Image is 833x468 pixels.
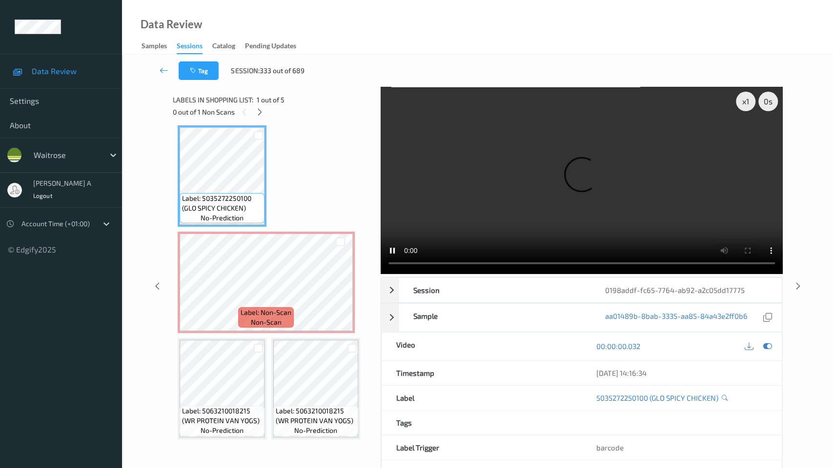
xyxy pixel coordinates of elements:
[251,317,282,327] span: non-scan
[182,406,262,426] span: Label: 5063210018215 (WR PROTEIN VAN YOGS)
[173,106,374,118] div: 0 out of 1 Non Scans
[141,19,202,29] div: Data Review
[596,368,767,378] div: [DATE] 14:16:34
[245,41,296,53] div: Pending Updates
[294,426,337,435] span: no-prediction
[382,361,582,385] div: Timestamp
[212,39,245,53] a: Catalog
[257,95,284,105] span: 1 out of 5
[142,39,177,53] a: Samples
[201,426,244,435] span: no-prediction
[399,278,590,302] div: Session
[177,39,212,54] a: Sessions
[582,435,782,460] div: barcode
[179,61,219,80] button: Tag
[201,213,244,223] span: no-prediction
[381,303,782,332] div: Sampleaa01489b-8bab-3335-aa85-84a43e2ff0b6
[382,435,582,460] div: Label Trigger
[596,341,640,351] a: 00:00:00.032
[590,278,781,302] div: 0198addf-fc65-7764-ab92-a2c05dd17775
[381,277,782,303] div: Session0198addf-fc65-7764-ab92-a2c05dd17775
[241,308,291,317] span: Label: Non-Scan
[382,386,582,410] div: Label
[245,39,306,53] a: Pending Updates
[259,66,304,76] span: 333 out of 689
[231,66,259,76] span: Session:
[758,92,778,111] div: 0 s
[212,41,235,53] div: Catalog
[142,41,167,53] div: Samples
[382,332,582,360] div: Video
[736,92,755,111] div: x 1
[177,41,203,54] div: Sessions
[173,95,253,105] span: Labels in shopping list:
[382,410,582,435] div: Tags
[399,304,590,331] div: Sample
[605,311,747,324] a: aa01489b-8bab-3335-aa85-84a43e2ff0b6
[182,194,262,213] span: Label: 5035272250100 (GLO SPICY CHICKEN)
[596,393,718,403] a: 5035272250100 (GLO SPICY CHICKEN)
[276,406,356,426] span: Label: 5063210018215 (WR PROTEIN VAN YOGS)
